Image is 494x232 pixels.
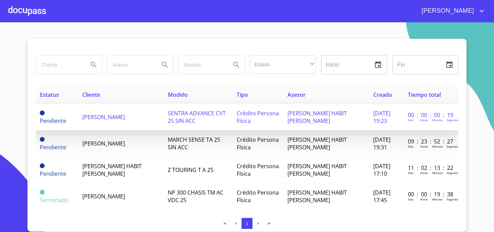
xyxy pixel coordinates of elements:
span: MARCH SENSE TA 25 SIN ACC [168,136,220,151]
span: Cliente [82,91,100,98]
p: 11 : 02 : 13 : 22 [408,164,454,172]
p: Minutos [432,197,443,201]
button: Search [157,57,173,73]
span: [DATE] 17:45 [373,189,390,204]
span: [PERSON_NAME] [416,5,478,16]
span: [PERSON_NAME] HABIT [PERSON_NAME] [82,162,142,177]
div: ​ [250,55,316,74]
button: Search [85,57,102,73]
span: [PERSON_NAME] [82,140,125,147]
span: [DATE] 17:10 [373,162,390,177]
span: Creado [373,91,392,98]
span: NP 300 CHASIS TM AC VDC 25 [168,189,223,204]
p: Segundos [447,171,459,175]
p: Segundos [447,197,459,201]
span: Pendiente [40,137,45,142]
input: search [36,56,83,74]
p: Segundos [447,144,459,148]
span: Pendiente [40,170,66,177]
p: Horas [420,197,428,201]
span: Estatus [40,91,59,98]
p: Horas [420,171,428,175]
span: [PERSON_NAME] HABIT [PERSON_NAME] [287,189,347,204]
span: [PERSON_NAME] HABIT [PERSON_NAME] [287,136,347,151]
span: Pendiente [40,117,66,125]
span: [PERSON_NAME] [82,193,125,200]
span: [DATE] 19:31 [373,136,390,151]
span: [DATE] 19:23 [373,109,390,125]
button: account of current user [416,5,486,16]
p: Minutos [432,171,443,175]
span: Modelo [168,91,188,98]
span: [PERSON_NAME] HABIT [PERSON_NAME] [287,162,347,177]
p: 00 : 00 : 00 : 19 [408,111,454,119]
span: Tiempo total [408,91,441,98]
p: Dias [408,118,413,122]
span: Crédito Persona Física [237,136,279,151]
span: Z TOURING T A 25 [168,166,213,174]
span: [PERSON_NAME] [82,113,125,121]
span: Terminado [40,190,45,195]
p: 09 : 23 : 52 : 27 [408,138,454,145]
span: Crédito Persona Física [237,162,279,177]
span: [PERSON_NAME] HABIT [PERSON_NAME] [287,109,347,125]
p: Horas [420,118,428,122]
span: Crédito Persona Física [237,189,279,204]
input: search [179,56,225,74]
p: Horas [420,144,428,148]
input: search [107,56,154,74]
p: Dias [408,144,413,148]
span: SENTRA ADVANCE CVT 25 SIN ACC [168,109,226,125]
span: Pendiente [40,111,45,115]
p: 00 : 00 : 19 : 38 [408,190,454,198]
span: Terminado [40,196,68,204]
button: 1 [242,218,252,229]
p: Minutos [432,118,443,122]
button: Search [228,57,245,73]
span: Pendiente [40,163,45,168]
p: Minutos [432,144,443,148]
span: 1 [246,221,248,226]
span: Pendiente [40,143,66,151]
p: Dias [408,171,413,175]
span: Crédito Persona Física [237,109,279,125]
p: Dias [408,197,413,201]
p: Segundos [447,118,459,122]
span: Tipo [237,91,248,98]
span: Asesor [287,91,306,98]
